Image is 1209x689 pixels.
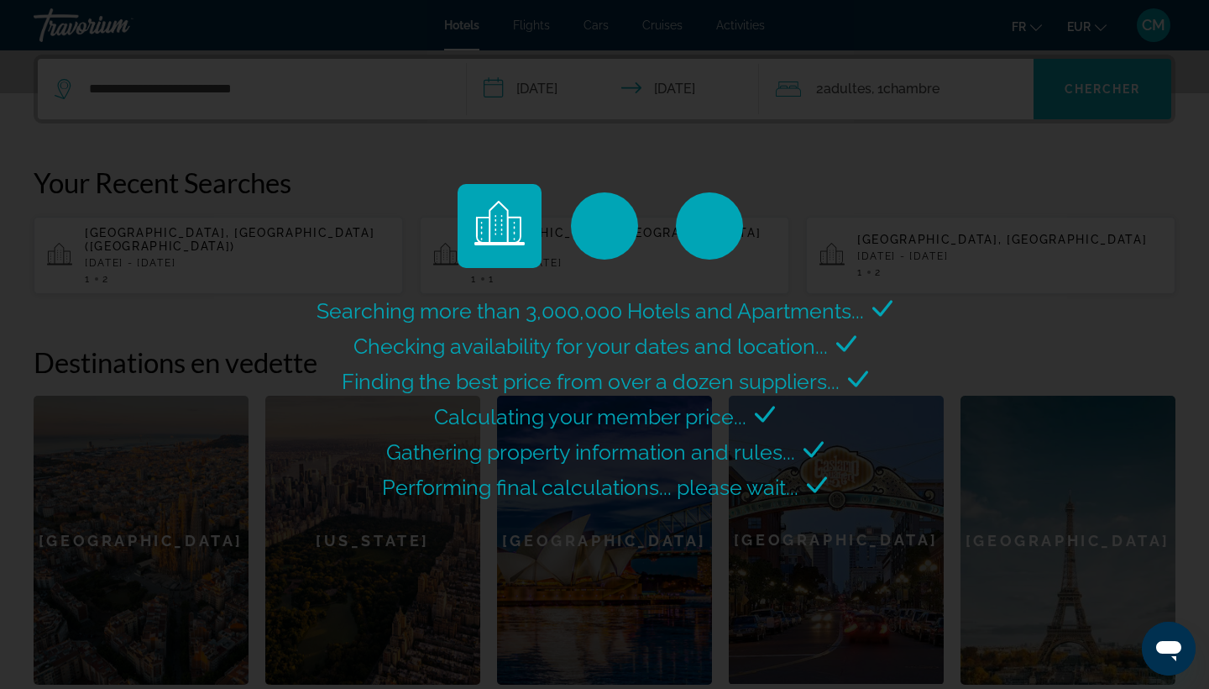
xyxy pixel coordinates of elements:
span: Calculating your member price... [434,404,746,429]
span: Searching more than 3,000,000 Hotels and Apartments... [317,298,864,323]
iframe: Bouton de lancement de la fenêtre de messagerie [1142,622,1196,676]
span: Gathering property information and rules... [386,439,795,465]
span: Checking availability for your dates and location... [353,334,828,359]
span: Performing final calculations... please wait... [382,475,798,500]
span: Finding the best price from over a dozen suppliers... [342,369,840,394]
